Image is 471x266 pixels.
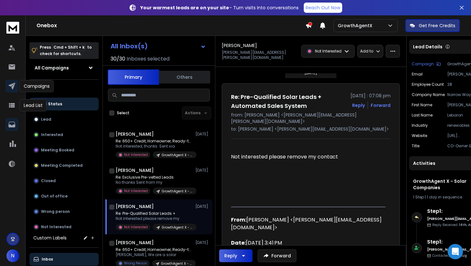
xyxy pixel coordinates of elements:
[231,216,382,246] span: [PERSON_NAME] <[PERSON_NAME][EMAIL_ADDRESS][DOMAIN_NAME]> [DATE] 3:41
[105,40,211,52] button: All Inbox(s)
[427,194,462,200] span: 1 day in sequence
[224,253,237,259] div: Reply
[412,102,432,108] p: First Name
[352,102,365,109] button: Reply
[412,113,433,118] p: Last Name
[116,167,154,173] h1: [PERSON_NAME]
[35,65,69,71] h1: All Campaigns
[111,43,148,49] h1: All Inbox(s)
[219,249,252,262] button: Reply
[127,55,169,63] h3: Inboxes selected
[258,249,296,262] button: Forward
[20,99,47,111] div: Lead List
[116,139,193,144] p: Re: 650+ Credit, Homeowner, Ready-to-Install
[6,249,19,262] button: N
[231,216,246,223] span: From:
[37,22,305,29] h1: Onebox
[304,3,342,13] a: Reach Out Now
[29,253,99,266] button: Inbox
[162,189,193,194] p: GrowthAgent X - Solar Companies
[42,101,62,107] p: All Status
[306,4,340,11] p: Reach Out Now
[29,159,99,172] button: Meeting Completed
[53,44,86,51] span: Cmd + Shift + k
[20,80,54,92] div: Campaigns
[159,70,210,84] button: Others
[162,153,193,157] p: GrowthAgent X - Solar Companies
[116,203,154,210] h1: [PERSON_NAME]
[41,163,83,168] p: Meeting Completed
[351,93,391,99] p: [DATE] : 07:08 pm
[231,93,347,110] h1: Re: Pre-Qualified Solar Leads + Automated Sales System
[41,194,68,199] p: Out of office
[448,244,463,259] div: Open Intercom Messenger
[195,240,210,245] p: [DATE]
[371,102,391,109] div: Forward
[29,98,99,110] button: All Status
[108,69,159,85] button: Primary
[413,44,442,50] p: Lead Details
[6,22,19,34] img: logo
[116,175,193,180] p: Re: Exclusive Pre-vetted Leads
[315,49,342,54] p: Not Interested
[124,225,148,230] p: Not Interested
[116,239,154,246] h1: [PERSON_NAME]
[195,204,210,209] p: [DATE]
[405,19,460,32] button: Get Free Credits
[116,247,193,252] p: Re: 650+ Credit, Homeowner, Ready-to-Install
[222,50,297,60] p: [PERSON_NAME][EMAIL_ADDRESS][PERSON_NAME][DOMAIN_NAME]
[412,143,419,149] p: title
[29,205,99,218] button: Wrong person
[124,189,148,193] p: Not Interested
[231,153,338,160] span: Not interested please remove my contact
[419,22,455,29] p: Get Free Credits
[40,44,92,57] p: Press to check for shortcuts.
[412,133,427,138] p: website
[117,110,129,116] label: Select
[412,61,434,67] p: Campaign
[195,168,210,173] p: [DATE]
[116,216,193,221] p: Not interested please remove my
[29,128,99,141] button: Interested
[231,239,246,246] b: Date:
[124,152,148,157] p: Not Interested
[432,253,467,258] p: Contacted
[412,92,445,97] p: Company Name
[29,61,99,74] button: All Campaigns
[116,252,193,257] p: [PERSON_NAME], We are a solar
[42,257,53,262] p: Inbox
[412,123,428,128] p: industry
[231,126,391,132] p: to: [PERSON_NAME] <[PERSON_NAME][EMAIL_ADDRESS][DOMAIN_NAME]>
[29,113,99,126] button: Lead
[29,190,99,203] button: Out of office
[338,22,375,29] p: GrowthAgentX
[195,132,210,137] p: [DATE]
[111,55,125,63] span: 30 / 30
[41,148,74,153] p: Meeting Booked
[41,178,56,183] p: Closed
[29,221,99,233] button: Not Interested
[412,72,423,77] p: Email
[412,82,444,87] p: Employee Count
[140,4,229,11] strong: Your warmest leads are on your site
[41,224,71,230] p: Not Interested
[116,211,193,216] p: Re: Pre-Qualified Solar Leads +
[413,194,424,200] span: 1 Step
[124,261,147,266] p: Wrong Person
[33,235,67,241] h3: Custom Labels
[162,225,193,230] p: GrowthAgent X - Solar Companies
[161,261,192,266] p: GrowthAgent X - Solar Companies
[29,174,99,187] button: Closed
[29,85,99,94] h3: Filters
[41,209,70,214] p: Wrong person
[231,112,391,125] p: from: [PERSON_NAME] <[PERSON_NAME][EMAIL_ADDRESS][PERSON_NAME][DOMAIN_NAME]>
[41,117,51,122] p: Lead
[116,131,154,137] h1: [PERSON_NAME]
[29,144,99,157] button: Meeting Booked
[116,144,193,149] p: Not interested, thanks. Sent via
[140,4,299,11] p: – Turn visits into conversations
[116,180,193,185] p: No thanks Sent from my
